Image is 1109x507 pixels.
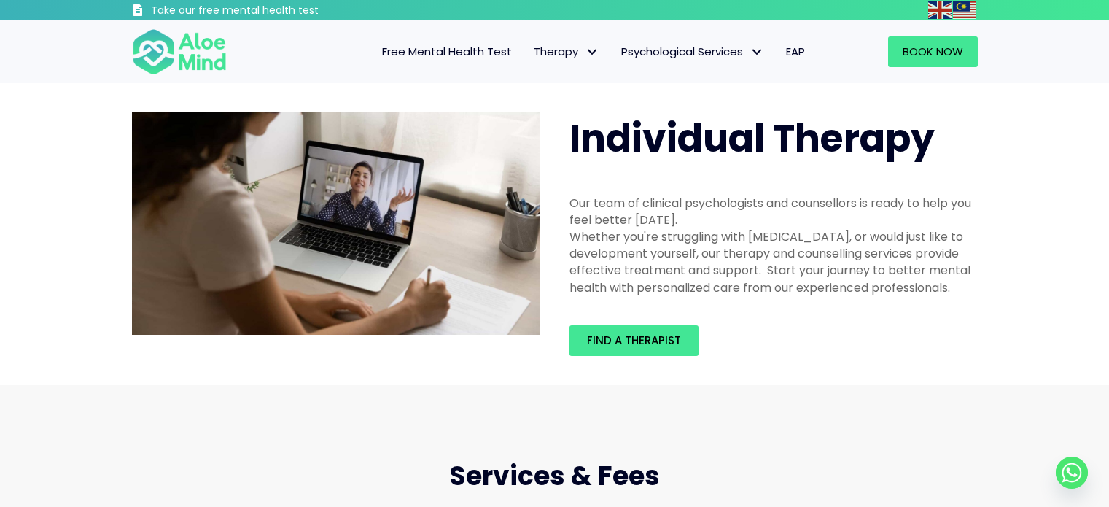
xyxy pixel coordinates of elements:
div: Whether you're struggling with [MEDICAL_DATA], or would just like to development yourself, our th... [569,228,978,296]
h3: Take our free mental health test [151,4,397,18]
span: EAP [786,44,805,59]
img: en [928,1,952,19]
nav: Menu [246,36,816,67]
a: TherapyTherapy: submenu [523,36,610,67]
span: Therapy: submenu [582,42,603,63]
a: Psychological ServicesPsychological Services: submenu [610,36,775,67]
span: Free Mental Health Test [382,44,512,59]
a: Free Mental Health Test [371,36,523,67]
img: ms [953,1,976,19]
img: Aloe mind Logo [132,28,227,76]
span: Book Now [903,44,963,59]
span: Psychological Services [621,44,764,59]
a: Malay [953,1,978,18]
a: Find a therapist [569,325,699,356]
a: Take our free mental health test [132,4,397,20]
a: Whatsapp [1056,457,1088,489]
a: EAP [775,36,816,67]
div: Our team of clinical psychologists and counsellors is ready to help you feel better [DATE]. [569,195,978,228]
span: Psychological Services: submenu [747,42,768,63]
span: Individual Therapy [569,112,935,165]
span: Services & Fees [449,457,660,495]
img: Therapy online individual [132,112,540,336]
span: Therapy [534,44,599,59]
span: Find a therapist [587,333,681,348]
a: English [928,1,953,18]
a: Book Now [888,36,978,67]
